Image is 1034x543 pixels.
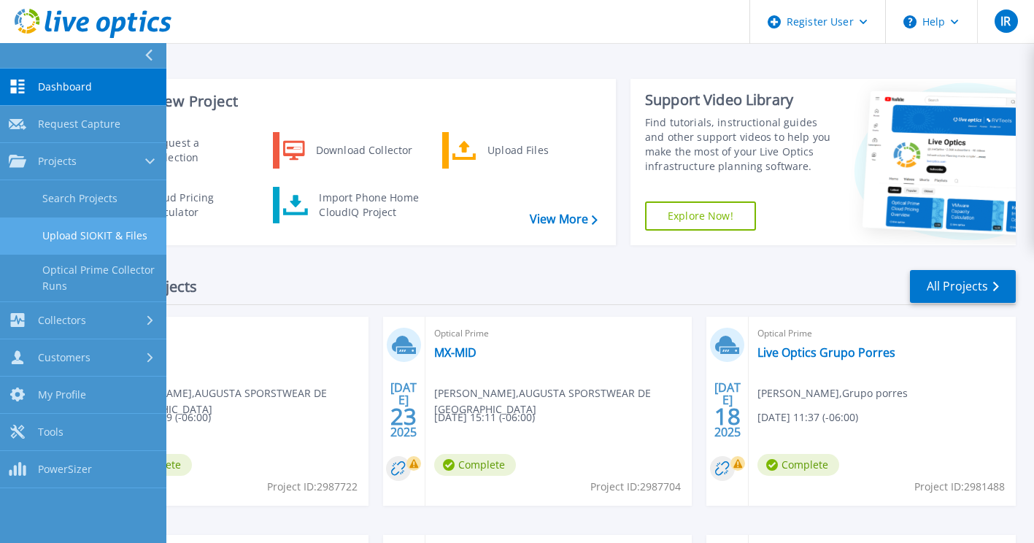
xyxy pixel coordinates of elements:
div: Download Collector [309,136,419,165]
span: [PERSON_NAME] , AUGUSTA SPORSTWEAR DE [GEOGRAPHIC_DATA] [110,385,369,417]
h3: Start a New Project [104,93,597,109]
a: Upload Files [442,132,592,169]
span: [PERSON_NAME] , Grupo porres [757,385,908,401]
span: IR [1000,15,1011,27]
div: Upload Files [480,136,588,165]
span: Request Capture [38,118,120,131]
a: Cloud Pricing Calculator [103,187,252,223]
div: [DATE] 2025 [390,383,417,436]
span: 18 [714,410,741,423]
span: Customers [38,351,90,364]
span: Tools [38,425,63,439]
span: [DATE] 11:37 (-06:00) [757,409,858,425]
a: Live Optics Grupo Porres [757,345,895,360]
span: Optical Prime [110,326,360,342]
a: Request a Collection [103,132,252,169]
span: Project ID: 2987722 [267,479,358,495]
div: Import Phone Home CloudIQ Project [312,190,425,220]
div: Find tutorials, instructional guides and other support videos to help you make the most of your L... [645,115,837,174]
span: Project ID: 2981488 [914,479,1005,495]
div: Cloud Pricing Calculator [141,190,249,220]
span: Optical Prime [757,326,1007,342]
span: Dashboard [38,80,92,93]
span: [DATE] 15:11 (-06:00) [434,409,535,425]
span: Optical Prime [434,326,684,342]
a: Explore Now! [645,201,756,231]
a: View More [530,212,598,226]
span: [PERSON_NAME] , AUGUSTA SPORSTWEAR DE [GEOGRAPHIC_DATA] [434,385,692,417]
a: All Projects [910,270,1016,303]
a: MX-MID [434,345,477,360]
span: 23 [390,410,417,423]
span: Collectors [38,314,86,327]
a: Download Collector [273,132,423,169]
span: Complete [434,454,516,476]
span: Projects [38,155,77,168]
span: PowerSizer [38,463,92,476]
div: Request a Collection [142,136,249,165]
div: [DATE] 2025 [714,383,741,436]
span: Project ID: 2987704 [590,479,681,495]
div: Support Video Library [645,90,837,109]
span: My Profile [38,388,86,401]
span: Complete [757,454,839,476]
